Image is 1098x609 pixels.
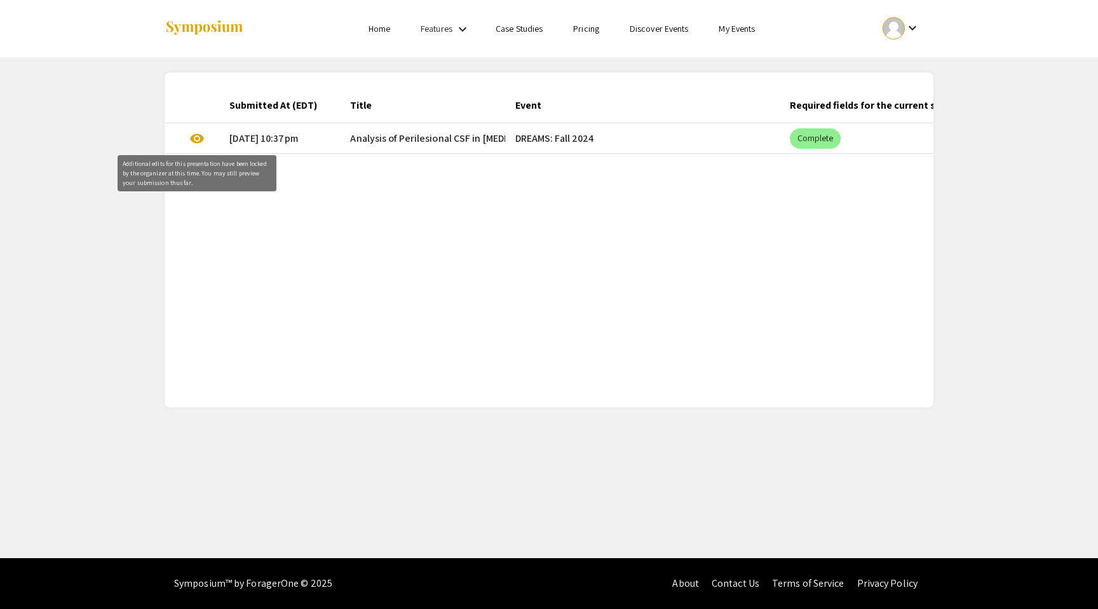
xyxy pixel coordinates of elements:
[790,98,1043,113] div: Required fields for the current stage completed?
[189,131,205,146] span: visibility
[857,577,918,590] a: Privacy Policy
[421,23,452,34] a: Features
[515,98,541,113] div: Event
[672,577,699,590] a: About
[790,98,1032,113] div: Required fields for the current stage completed?
[869,14,933,43] button: Expand account dropdown
[10,552,54,599] iframe: Chat
[350,98,372,113] div: Title
[455,22,470,37] mat-icon: Expand Features list
[772,577,844,590] a: Terms of Service
[496,23,543,34] a: Case Studies
[719,23,755,34] a: My Events
[369,23,390,34] a: Home
[515,98,553,113] div: Event
[630,23,689,34] a: Discover Events
[350,131,649,146] span: Analysis of Perilesional CSF in [MEDICAL_DATA] as a Novel Biomarker
[712,577,759,590] a: Contact Us
[350,98,383,113] div: Title
[229,98,317,113] div: Submitted At (EDT)
[118,155,276,191] div: Additional edits for this presentation have been locked by the organizer at this time. You may st...
[905,20,920,36] mat-icon: Expand account dropdown
[505,123,780,154] mat-cell: DREAMS: Fall 2024
[165,20,244,37] img: Symposium by ForagerOne
[174,558,332,609] div: Symposium™ by ForagerOne © 2025
[229,98,329,113] div: Submitted At (EDT)
[790,128,841,149] mat-chip: Complete
[219,123,340,154] mat-cell: [DATE] 10:37pm
[573,23,599,34] a: Pricing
